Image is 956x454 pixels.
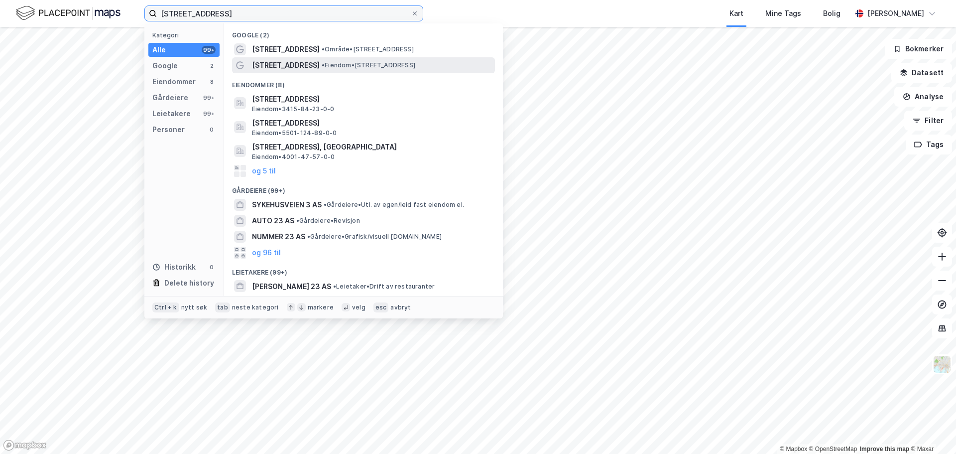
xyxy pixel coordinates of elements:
[307,233,310,240] span: •
[224,73,503,91] div: Eiendommer (8)
[322,61,415,69] span: Eiendom • [STREET_ADDRESS]
[252,281,331,293] span: [PERSON_NAME] 23 AS
[860,446,909,453] a: Improve this map
[252,153,335,161] span: Eiendom • 4001-47-57-0-0
[390,303,411,311] div: avbryt
[202,94,216,102] div: 99+
[296,217,360,225] span: Gårdeiere • Revisjon
[208,263,216,271] div: 0
[904,111,952,131] button: Filter
[906,406,956,454] iframe: Chat Widget
[885,39,952,59] button: Bokmerker
[322,61,325,69] span: •
[152,60,178,72] div: Google
[252,43,320,55] span: [STREET_ADDRESS]
[152,44,166,56] div: Alle
[308,303,334,311] div: markere
[152,261,196,273] div: Historikk
[164,277,214,289] div: Delete history
[224,23,503,41] div: Google (2)
[252,141,491,153] span: [STREET_ADDRESS], [GEOGRAPHIC_DATA]
[780,446,807,453] a: Mapbox
[208,126,216,134] div: 0
[252,199,322,211] span: SYKEHUSVEIEN 3 AS
[867,7,924,19] div: [PERSON_NAME]
[296,217,299,224] span: •
[333,283,435,291] span: Leietaker • Drift av restauranter
[322,45,325,53] span: •
[3,440,47,451] a: Mapbox homepage
[252,215,294,227] span: AUTO 23 AS
[208,78,216,86] div: 8
[322,45,414,53] span: Område • [STREET_ADDRESS]
[224,179,503,197] div: Gårdeiere (99+)
[809,446,857,453] a: OpenStreetMap
[324,201,464,209] span: Gårdeiere • Utl. av egen/leid fast eiendom el.
[729,7,743,19] div: Kart
[307,233,442,241] span: Gårdeiere • Grafisk/visuell [DOMAIN_NAME]
[933,355,952,374] img: Z
[202,110,216,118] div: 99+
[152,92,188,104] div: Gårdeiere
[823,7,840,19] div: Bolig
[252,165,276,177] button: og 5 til
[252,231,305,243] span: NUMMER 23 AS
[352,303,365,311] div: velg
[891,63,952,83] button: Datasett
[152,31,220,39] div: Kategori
[181,303,208,311] div: nytt søk
[252,59,320,71] span: [STREET_ADDRESS]
[252,93,491,105] span: [STREET_ADDRESS]
[252,129,337,137] span: Eiendom • 5501-124-89-0-0
[152,303,179,312] div: Ctrl + k
[252,117,491,129] span: [STREET_ADDRESS]
[224,261,503,279] div: Leietakere (99+)
[373,303,389,312] div: esc
[906,135,952,154] button: Tags
[215,303,230,312] div: tab
[252,247,281,259] button: og 96 til
[208,62,216,70] div: 2
[16,4,120,22] img: logo.f888ab2527a4732fd821a326f86c7f29.svg
[324,201,327,208] span: •
[765,7,801,19] div: Mine Tags
[333,283,336,290] span: •
[252,105,334,113] span: Eiendom • 3415-84-23-0-0
[906,406,956,454] div: Kontrollprogram for chat
[152,124,185,136] div: Personer
[232,303,279,311] div: neste kategori
[157,6,411,21] input: Søk på adresse, matrikkel, gårdeiere, leietakere eller personer
[152,108,191,120] div: Leietakere
[152,76,196,88] div: Eiendommer
[894,87,952,107] button: Analyse
[202,46,216,54] div: 99+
